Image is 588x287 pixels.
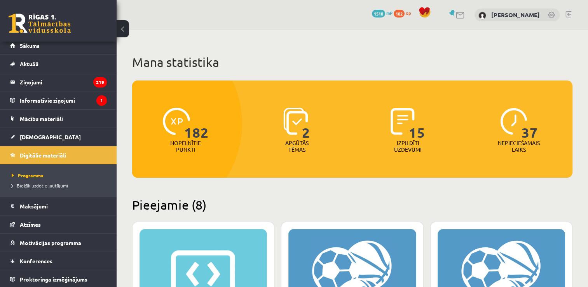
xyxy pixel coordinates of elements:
[20,239,81,246] span: Motivācijas programma
[409,108,425,140] span: 15
[12,182,109,189] a: Biežāk uzdotie jautājumi
[132,197,572,212] h2: Pieejamie (8)
[170,140,201,153] p: Nopelnītie punkti
[96,95,107,106] i: 1
[10,234,107,252] a: Motivācijas programma
[491,11,540,19] a: [PERSON_NAME]
[20,152,66,159] span: Digitālie materiāli
[10,55,107,73] a: Aktuāli
[132,54,572,70] h1: Mana statistika
[394,10,415,16] a: 182 xp
[20,133,81,140] span: [DEMOGRAPHIC_DATA]
[283,108,308,135] img: icon-learned-topics-4a711ccc23c960034f471b6e78daf4a3bad4a20eaf4de84257b87e66633f6470.svg
[302,108,310,140] span: 2
[20,197,107,215] legend: Maksājumi
[391,108,415,135] img: icon-completed-tasks-ad58ae20a441b2904462921112bc710f1caf180af7a3daa7317a5a94f2d26646.svg
[9,14,71,33] a: Rīgas 1. Tālmācības vidusskola
[498,140,540,153] p: Nepieciešamais laiks
[20,91,107,109] legend: Informatīvie ziņojumi
[406,10,411,16] span: xp
[478,12,486,19] img: Alise Licenberga
[10,73,107,91] a: Ziņojumi219
[500,108,527,135] img: icon-clock-7be60019b62300814b6bd22b8e044499b485619524d84068768e800edab66f18.svg
[20,115,63,122] span: Mācību materiāli
[10,110,107,128] a: Mācību materiāli
[20,42,40,49] span: Sākums
[393,140,423,153] p: Izpildīti uzdevumi
[20,221,41,228] span: Atzīmes
[394,10,405,17] span: 182
[20,60,38,67] span: Aktuāli
[10,146,107,164] a: Digitālie materiāli
[386,10,393,16] span: mP
[10,197,107,215] a: Maksājumi
[10,252,107,270] a: Konferences
[10,91,107,109] a: Informatīvie ziņojumi1
[372,10,385,17] span: 1510
[20,257,52,264] span: Konferences
[12,172,44,178] span: Programma
[12,182,68,189] span: Biežāk uzdotie jautājumi
[93,77,107,87] i: 219
[10,215,107,233] a: Atzīmes
[184,108,209,140] span: 182
[10,128,107,146] a: [DEMOGRAPHIC_DATA]
[372,10,393,16] a: 1510 mP
[163,108,190,135] img: icon-xp-0682a9bc20223a9ccc6f5883a126b849a74cddfe5390d2b41b4391c66f2066e7.svg
[20,73,107,91] legend: Ziņojumi
[20,276,87,283] span: Proktoringa izmēģinājums
[522,108,538,140] span: 37
[282,140,312,153] p: Apgūtās tēmas
[12,172,109,179] a: Programma
[10,37,107,54] a: Sākums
